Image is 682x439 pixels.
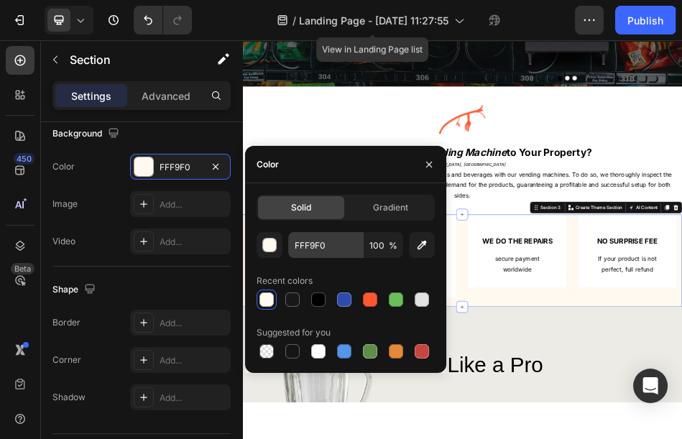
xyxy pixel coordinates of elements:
[52,353,81,366] div: Corner
[160,236,227,249] div: Add...
[633,95,642,103] button: Dot
[627,13,663,28] div: Publish
[252,411,396,429] p: FAST SETUP
[288,232,363,258] input: Eg: FFFFFF
[52,391,86,404] div: Shadow
[372,201,407,214] span: Gradient
[619,95,627,103] button: Dot
[160,161,201,174] div: FFF9F0
[160,198,227,211] div: Add...
[142,88,190,103] p: Advanced
[466,410,613,430] div: Rich Text Editor. Editing area: main
[257,274,313,287] div: Recent colors
[384,133,478,226] img: gempages_581585180947382867-e71348e6-199b-4401-9e3f-5cfb3605a316.png
[582,346,627,359] div: Section 3
[389,239,397,252] span: %
[14,153,34,165] div: 450
[70,51,188,68] p: Section
[291,201,311,214] span: Solid
[160,392,227,405] div: Add...
[648,95,656,103] button: Dot
[299,13,448,28] span: Landing Page - [DATE] 11:27:55
[52,280,98,300] div: Shape
[52,235,75,248] div: Video
[633,369,668,403] div: Open Intercom Messenger
[52,124,122,144] div: Background
[467,411,612,429] p: WE DO THE REPAIRS
[177,234,354,257] strong: Want to Add a Free
[52,198,78,211] div: Image
[292,13,296,28] span: /
[250,410,397,430] div: Rich Text Editor. Editing area: main
[160,317,227,330] div: Add...
[11,263,34,274] div: Beta
[160,354,227,367] div: Add...
[52,316,80,329] div: Border
[347,264,516,274] strong: [GEOGRAPHIC_DATA], [GEOGRAPHIC_DATA]
[257,158,279,171] div: Color
[71,88,111,103] p: Settings
[242,28,682,402] iframe: Design area
[134,6,192,34] div: Undo/Redo
[615,6,676,34] button: Publish
[354,234,518,257] strong: Vending Machine
[257,326,331,339] div: Suggested for you
[52,160,75,173] div: Color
